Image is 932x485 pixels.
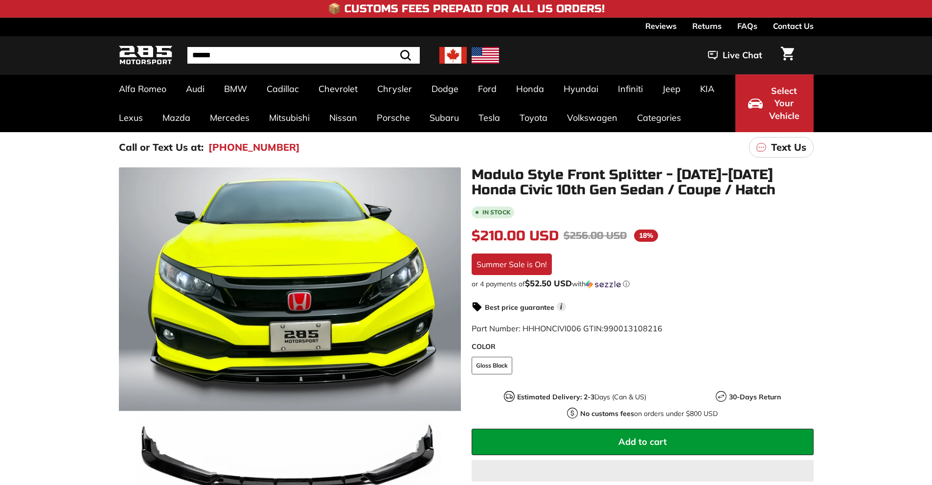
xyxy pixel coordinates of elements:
a: Jeep [653,74,690,103]
button: Select Your Vehicle [735,74,814,132]
a: Tesla [469,103,510,132]
a: Mazda [153,103,200,132]
label: COLOR [472,342,814,352]
button: Add to cart [472,429,814,455]
div: or 4 payments of with [472,279,814,289]
a: BMW [214,74,257,103]
a: Alfa Romeo [109,74,176,103]
p: Text Us [771,140,806,155]
strong: Estimated Delivery: 2-3 [517,393,594,401]
a: Mercedes [200,103,259,132]
span: $256.00 USD [564,230,627,242]
a: FAQs [737,18,757,34]
a: Chrysler [367,74,422,103]
h1: Modulo Style Front Splitter - [DATE]-[DATE] Honda Civic 10th Gen Sedan / Coupe / Hatch [472,167,814,198]
a: Lexus [109,103,153,132]
a: Subaru [420,103,469,132]
p: on orders under $800 USD [580,409,718,419]
strong: 30-Days Return [729,393,781,401]
span: $210.00 USD [472,228,559,244]
span: Select Your Vehicle [768,85,801,122]
a: Contact Us [773,18,814,34]
a: Cart [775,39,800,72]
strong: No customs fees [580,409,634,418]
a: Text Us [749,137,814,158]
a: Reviews [645,18,677,34]
a: Mitsubishi [259,103,319,132]
a: Honda [506,74,554,103]
b: In stock [482,209,510,215]
img: Sezzle [586,280,621,289]
a: Dodge [422,74,468,103]
a: KIA [690,74,724,103]
span: Part Number: HHHONCIVI006 GTIN: [472,323,662,333]
span: $52.50 USD [525,278,572,288]
a: [PHONE_NUMBER] [208,140,300,155]
p: Days (Can & US) [517,392,646,402]
input: Search [187,47,420,64]
a: Hyundai [554,74,608,103]
a: Returns [692,18,722,34]
strong: Best price guarantee [485,303,554,312]
a: Nissan [319,103,367,132]
button: Live Chat [695,43,775,68]
a: Ford [468,74,506,103]
a: Chevrolet [309,74,367,103]
a: Porsche [367,103,420,132]
h4: 📦 Customs Fees Prepaid for All US Orders! [328,3,605,15]
img: Logo_285_Motorsport_areodynamics_components [119,44,173,67]
a: Volkswagen [557,103,627,132]
a: Toyota [510,103,557,132]
a: Audi [176,74,214,103]
div: Summer Sale is On! [472,254,552,275]
a: Cadillac [257,74,309,103]
div: or 4 payments of$52.50 USDwithSezzle Click to learn more about Sezzle [472,279,814,289]
span: 18% [634,230,658,242]
span: Add to cart [618,436,667,447]
a: Categories [627,103,691,132]
p: Call or Text Us at: [119,140,204,155]
span: i [557,302,566,311]
span: Live Chat [723,49,762,62]
span: 990013108216 [604,323,662,333]
a: Infiniti [608,74,653,103]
